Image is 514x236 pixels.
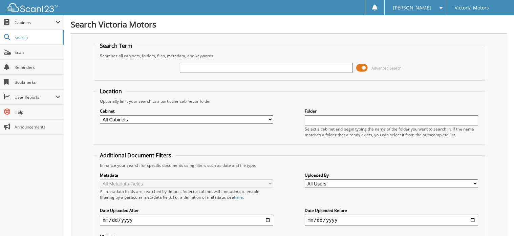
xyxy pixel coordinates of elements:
[97,162,481,168] div: Enhance your search for specific documents using filters such as date and file type.
[15,35,59,40] span: Search
[15,20,56,25] span: Cabinets
[100,208,273,213] label: Date Uploaded After
[100,189,273,200] div: All metadata fields are searched by default. Select a cabinet with metadata to enable filtering b...
[100,215,273,225] input: start
[393,6,431,10] span: [PERSON_NAME]
[305,108,478,114] label: Folder
[305,126,478,138] div: Select a cabinet and begin typing the name of the folder you want to search in. If the name match...
[371,65,402,71] span: Advanced Search
[305,215,478,225] input: end
[15,124,60,130] span: Announcements
[97,98,481,104] div: Optionally limit your search to a particular cabinet or folder
[15,109,60,115] span: Help
[97,53,481,59] div: Searches all cabinets, folders, files, metadata, and keywords
[15,79,60,85] span: Bookmarks
[97,152,175,159] legend: Additional Document Filters
[305,208,478,213] label: Date Uploaded Before
[7,3,58,12] img: scan123-logo-white.svg
[480,203,514,236] iframe: Chat Widget
[100,172,273,178] label: Metadata
[15,64,60,70] span: Reminders
[97,42,136,50] legend: Search Term
[100,108,273,114] label: Cabinet
[71,19,507,30] h1: Search Victoria Motors
[305,172,478,178] label: Uploaded By
[234,194,243,200] a: here
[15,50,60,55] span: Scan
[97,87,125,95] legend: Location
[15,94,56,100] span: User Reports
[455,6,489,10] span: Victoria Motors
